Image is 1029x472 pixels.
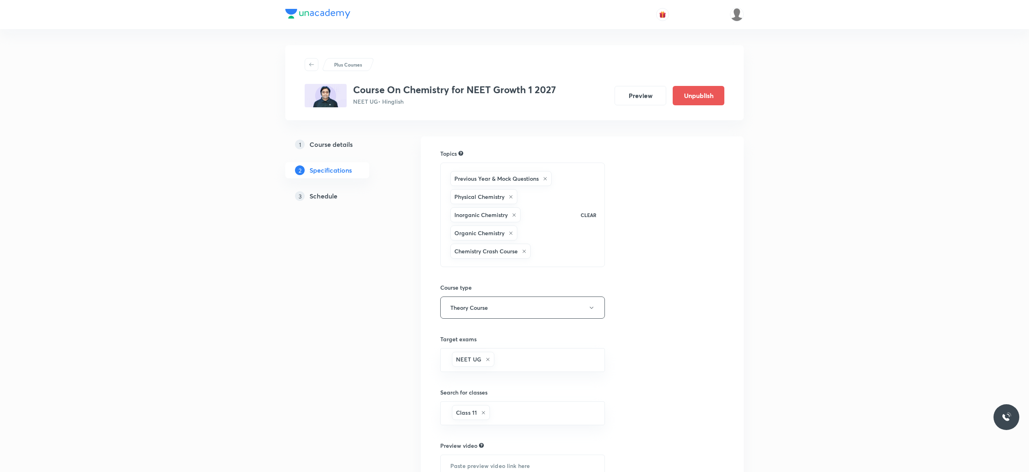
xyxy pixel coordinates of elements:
button: Theory Course [440,297,605,319]
a: 1Course details [285,136,395,152]
p: Plus Courses [334,61,362,68]
div: Explain about your course, what you’ll be teaching, how it will help learners in their preparation [479,442,484,449]
p: NEET UG • Hinglish [353,97,556,106]
button: Open [600,413,602,414]
h6: Previous Year & Mock Questions [454,174,539,183]
h6: Class 11 [456,408,477,417]
img: avatar [659,11,666,18]
img: ttu [1002,412,1011,422]
a: 3Schedule [285,188,395,204]
img: 5969053F-26F0-4698-9D3E-9AC37A11F67F_plus.png [305,84,347,107]
h6: Target exams [440,335,605,343]
p: 3 [295,191,305,201]
img: Anuruddha Kumar [730,8,744,21]
p: 2 [295,165,305,175]
h6: Organic Chemistry [454,229,504,237]
div: Search for topics [458,150,463,157]
h5: Specifications [310,165,352,175]
h6: Inorganic Chemistry [454,211,508,219]
h6: NEET UG [456,355,481,363]
p: 1 [295,140,305,149]
h3: Course On Chemistry for NEET Growth 1 2027 [353,84,556,96]
h5: Course details [310,140,353,149]
h6: Course type [440,283,605,292]
h6: Physical Chemistry [454,192,504,201]
h6: Preview video [440,441,477,450]
img: Company Logo [285,9,350,19]
button: Open [600,359,602,361]
h5: Schedule [310,191,337,201]
p: CLEAR [581,211,596,219]
button: Preview [615,86,666,105]
button: avatar [656,8,669,21]
button: Unpublish [673,86,724,105]
a: Company Logo [285,9,350,21]
h6: Search for classes [440,388,605,397]
h6: Chemistry Crash Course [454,247,518,255]
h6: Topics [440,149,457,158]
